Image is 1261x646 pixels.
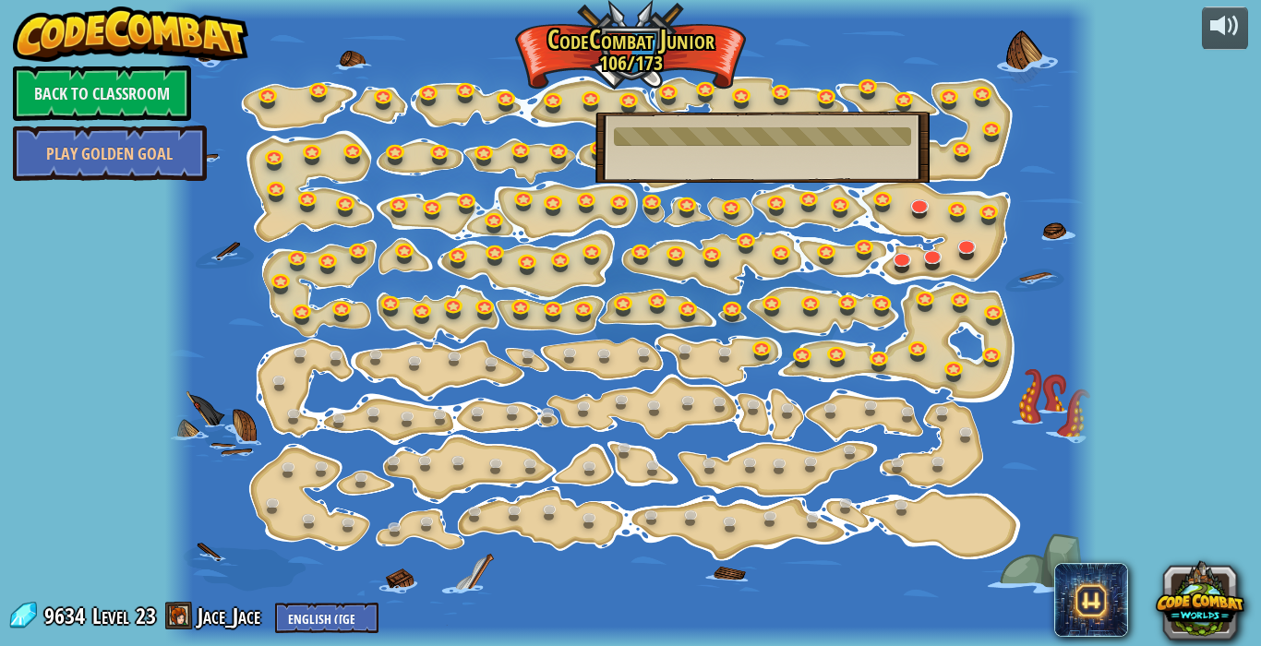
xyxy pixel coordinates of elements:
[13,66,191,121] a: Back to Classroom
[1202,6,1248,50] button: Adjust volume
[92,601,129,631] span: Level
[136,601,156,630] span: 23
[44,601,90,630] span: 9634
[13,126,207,181] a: Play Golden Goal
[198,601,266,630] a: Jace_Jace
[13,6,249,62] img: CodeCombat - Learn how to code by playing a game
